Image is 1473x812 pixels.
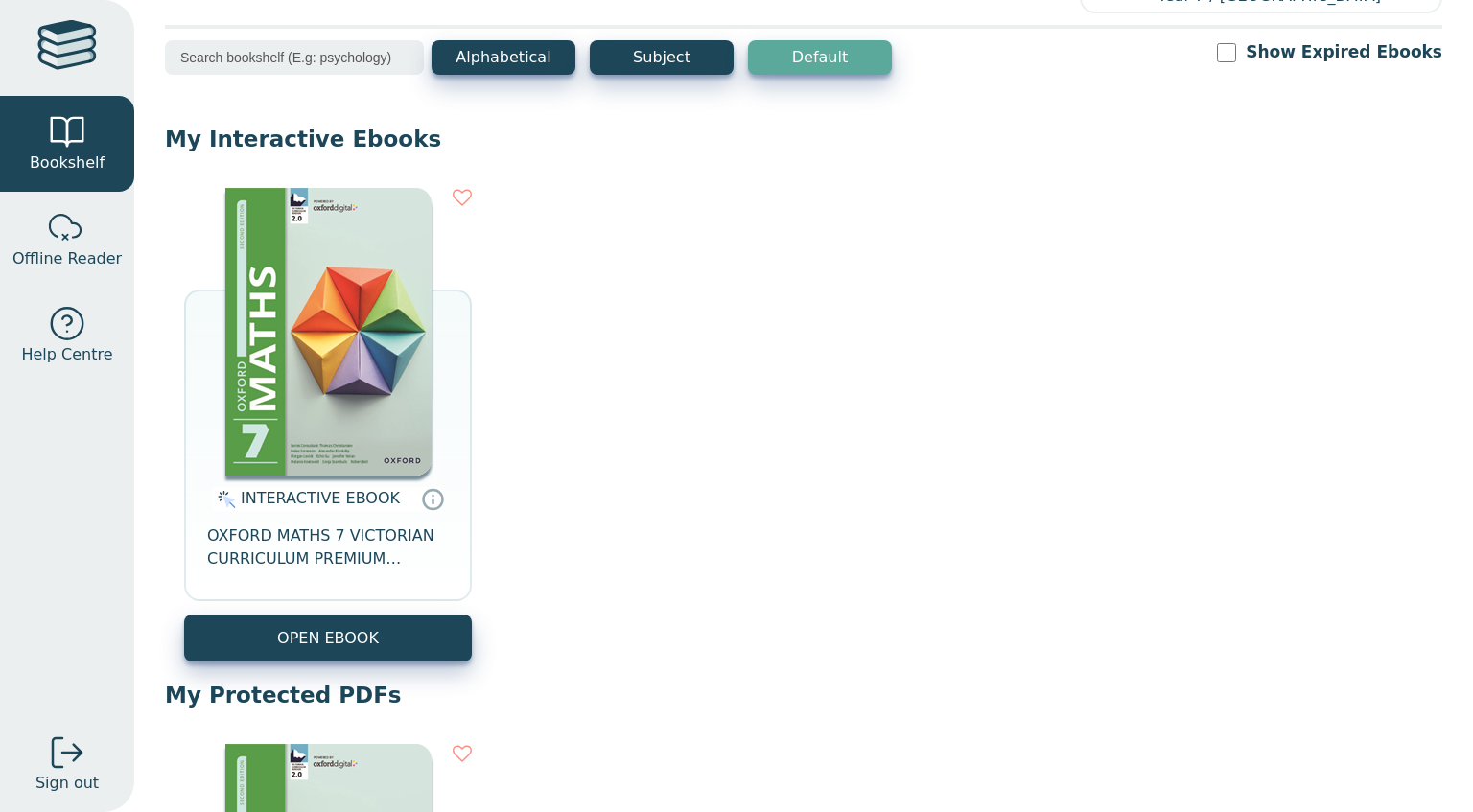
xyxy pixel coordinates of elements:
[12,247,122,270] span: Offline Reader
[165,125,1442,153] p: My Interactive Ebooks
[165,681,1442,709] p: My Protected PDFs
[748,40,892,75] button: Default
[241,489,400,507] span: INTERACTIVE EBOOK
[165,40,424,75] input: Search bookshelf (E.g: psychology)
[184,615,472,661] button: OPEN EBOOK
[30,151,105,174] span: Bookshelf
[421,487,444,510] a: Interactive eBooks are accessed online via the publisher’s portal. They contain interactive resou...
[21,343,112,366] span: Help Centre
[207,524,449,570] span: OXFORD MATHS 7 VICTORIAN CURRICULUM PREMIUM DIGITAL ACCESS 2E
[1246,40,1442,64] label: Show Expired Ebooks
[432,40,575,75] button: Alphabetical
[590,40,734,75] button: Subject
[212,488,236,511] img: interactive.svg
[35,772,99,795] span: Sign out
[225,188,432,476] img: 07f41e01-9e7c-4b56-820d-49a41ed843ca.png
